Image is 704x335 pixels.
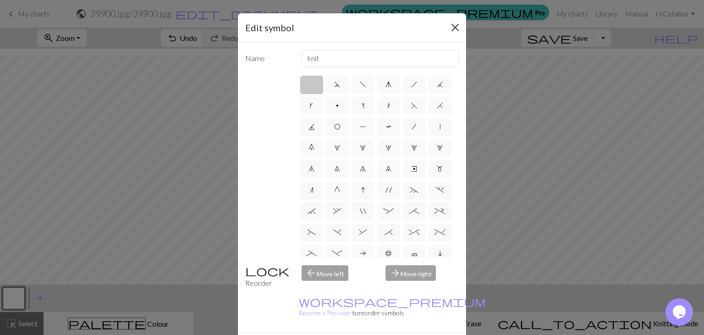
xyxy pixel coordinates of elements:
span: d [334,81,341,88]
span: ) [333,229,341,236]
span: % [434,229,445,236]
span: " [360,207,366,215]
span: 2 [360,144,366,151]
span: m [437,165,443,173]
span: _ [306,250,317,257]
span: . [436,186,444,194]
span: G [334,186,340,194]
span: ' [385,186,392,194]
span: j [437,81,443,88]
small: to reorder symbols [299,298,486,317]
span: i [438,250,442,257]
label: Name [240,50,296,67]
span: J [308,123,315,130]
span: : [383,207,394,215]
span: + [434,207,445,215]
span: n [310,186,313,194]
span: 0 [308,144,314,151]
div: Reorder [240,265,296,289]
span: 6 [308,165,314,173]
span: ^ [409,229,419,236]
span: c [411,250,418,257]
span: 9 [385,165,391,173]
a: Become a Pro user [299,298,486,317]
span: k [310,102,313,109]
iframe: chat widget [665,298,695,326]
span: ; [409,207,419,215]
span: workspace_premium [299,295,486,308]
span: ` [308,207,316,215]
span: b [385,250,392,257]
span: I [361,186,365,194]
span: p [336,102,339,109]
span: F [411,102,418,109]
span: | [440,123,440,130]
span: , [333,207,341,215]
span: h [411,81,418,88]
span: ~ [410,186,418,194]
span: / [412,123,416,130]
span: s [361,102,364,109]
span: f [360,81,366,88]
span: 1 [334,144,340,151]
span: g [385,81,391,88]
button: Close [448,20,462,35]
h5: Edit symbol [245,21,294,34]
span: & [359,229,367,236]
span: - [332,250,342,257]
span: a [360,250,366,257]
span: 7 [334,165,340,173]
span: t [387,102,390,109]
span: P [360,123,366,130]
span: 5 [437,144,443,151]
span: ( [308,229,316,236]
span: 3 [385,144,391,151]
span: H [437,102,443,109]
span: O [334,123,341,130]
span: T [385,123,392,130]
span: e [411,165,417,173]
span: 8 [360,165,366,173]
span: 4 [411,144,417,151]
